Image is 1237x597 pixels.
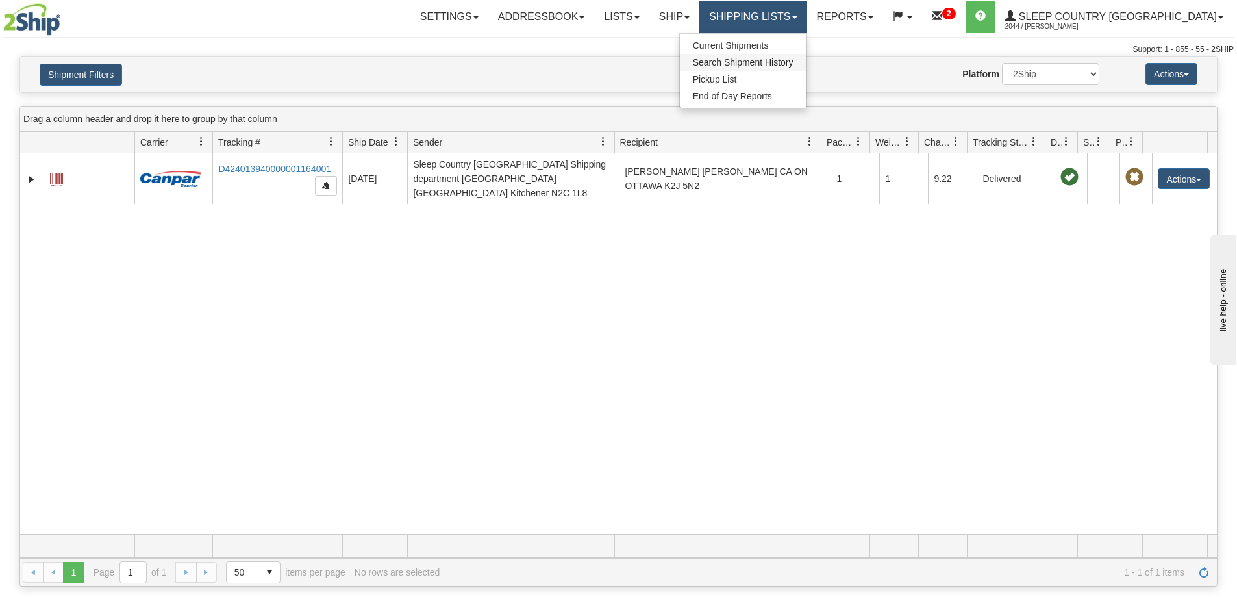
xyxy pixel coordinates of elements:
[1193,562,1214,583] a: Refresh
[680,71,806,88] a: Pickup List
[1051,136,1062,149] span: Delivery Status
[620,136,658,149] span: Recipient
[699,1,806,33] a: Shipping lists
[680,88,806,105] a: End of Day Reports
[342,153,407,204] td: [DATE]
[875,136,903,149] span: Weight
[896,131,918,153] a: Weight filter column settings
[190,131,212,153] a: Carrier filter column settings
[922,1,966,33] a: 2
[693,74,737,84] span: Pickup List
[807,1,883,33] a: Reports
[977,153,1055,204] td: Delivered
[218,136,260,149] span: Tracking #
[1005,20,1103,33] span: 2044 / [PERSON_NAME]
[120,562,146,583] input: Page 1
[594,1,649,33] a: Lists
[1120,131,1142,153] a: Pickup Status filter column settings
[385,131,407,153] a: Ship Date filter column settings
[10,11,120,21] div: live help - online
[140,136,168,149] span: Carrier
[40,64,122,86] button: Shipment Filters
[226,561,281,583] span: Page sizes drop down
[94,561,167,583] span: Page of 1
[259,562,280,583] span: select
[680,54,806,71] a: Search Shipment History
[619,153,831,204] td: [PERSON_NAME] [PERSON_NAME] CA ON OTTAWA K2J 5N2
[924,136,951,149] span: Charge
[1125,168,1143,186] span: Pickup Not Assigned
[140,171,201,187] img: 14 - Canpar
[3,3,60,36] img: logo2044.jpg
[407,153,619,204] td: Sleep Country [GEOGRAPHIC_DATA] Shipping department [GEOGRAPHIC_DATA] [GEOGRAPHIC_DATA] Kitchener...
[799,131,821,153] a: Recipient filter column settings
[218,164,331,174] a: D424013940000001164001
[1023,131,1045,153] a: Tracking Status filter column settings
[348,136,388,149] span: Ship Date
[320,131,342,153] a: Tracking # filter column settings
[928,153,977,204] td: 9.22
[945,131,967,153] a: Charge filter column settings
[1016,11,1217,22] span: Sleep Country [GEOGRAPHIC_DATA]
[1158,168,1210,189] button: Actions
[879,153,928,204] td: 1
[831,153,879,204] td: 1
[234,566,251,579] span: 50
[226,561,345,583] span: items per page
[942,8,956,19] sup: 2
[973,136,1029,149] span: Tracking Status
[315,176,337,196] button: Copy to clipboard
[1145,63,1197,85] button: Actions
[847,131,869,153] a: Packages filter column settings
[413,136,442,149] span: Sender
[1055,131,1077,153] a: Delivery Status filter column settings
[1060,168,1079,186] span: On time
[63,562,84,583] span: Page 1
[488,1,595,33] a: Addressbook
[995,1,1233,33] a: Sleep Country [GEOGRAPHIC_DATA] 2044 / [PERSON_NAME]
[1083,136,1094,149] span: Shipment Issues
[693,57,793,68] span: Search Shipment History
[3,44,1234,55] div: Support: 1 - 855 - 55 - 2SHIP
[592,131,614,153] a: Sender filter column settings
[50,168,63,188] a: Label
[680,37,806,54] a: Current Shipments
[449,567,1184,578] span: 1 - 1 of 1 items
[649,1,699,33] a: Ship
[355,567,440,578] div: No rows are selected
[693,91,772,101] span: End of Day Reports
[693,40,769,51] span: Current Shipments
[962,68,999,81] label: Platform
[1088,131,1110,153] a: Shipment Issues filter column settings
[20,107,1217,132] div: grid grouping header
[1116,136,1127,149] span: Pickup Status
[1207,232,1236,364] iframe: chat widget
[827,136,854,149] span: Packages
[410,1,488,33] a: Settings
[25,173,38,186] a: Expand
